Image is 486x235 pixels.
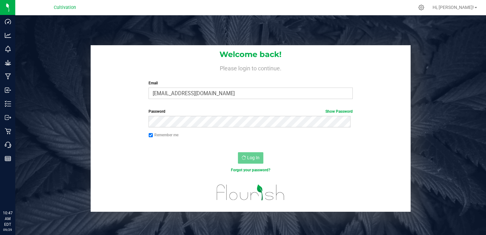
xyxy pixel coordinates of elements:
[3,227,12,232] p: 09/29
[417,4,425,11] div: Manage settings
[5,32,11,39] inline-svg: Analytics
[149,133,153,138] input: Remember me
[5,87,11,93] inline-svg: Inbound
[149,132,178,138] label: Remember me
[433,5,474,10] span: Hi, [PERSON_NAME]!
[5,60,11,66] inline-svg: Grow
[238,152,263,164] button: Log In
[5,18,11,25] inline-svg: Dashboard
[91,64,411,71] h4: Please login to continue.
[149,109,165,114] span: Password
[54,5,76,10] span: Cultivation
[5,128,11,134] inline-svg: Retail
[5,142,11,148] inline-svg: Call Center
[5,46,11,52] inline-svg: Monitoring
[5,73,11,80] inline-svg: Manufacturing
[5,155,11,162] inline-svg: Reports
[5,101,11,107] inline-svg: Inventory
[231,168,270,172] a: Forgot your password?
[149,80,352,86] label: Email
[247,155,260,160] span: Log In
[325,109,353,114] a: Show Password
[3,210,12,227] p: 10:47 AM EDT
[211,180,291,205] img: flourish_logo.svg
[5,114,11,121] inline-svg: Outbound
[91,50,411,59] h1: Welcome back!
